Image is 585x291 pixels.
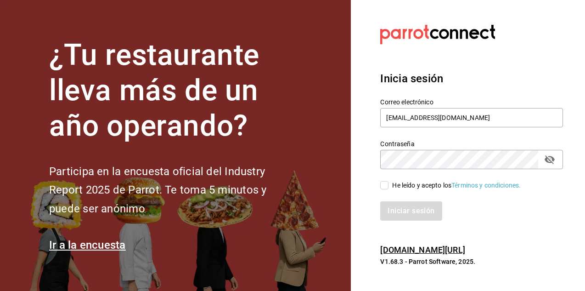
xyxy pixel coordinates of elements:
label: Contraseña [380,141,563,147]
label: Correo electrónico [380,99,563,105]
a: [DOMAIN_NAME][URL] [380,245,465,255]
h2: Participa en la encuesta oficial del Industry Report 2025 de Parrot. Te toma 5 minutos y puede se... [49,162,297,218]
a: Términos y condiciones. [451,182,521,189]
h3: Inicia sesión [380,70,563,87]
p: V1.68.3 - Parrot Software, 2025. [380,257,563,266]
button: passwordField [542,152,557,167]
input: Ingresa tu correo electrónico [380,108,563,127]
h1: ¿Tu restaurante lleva más de un año operando? [49,38,297,143]
a: Ir a la encuesta [49,239,126,251]
div: He leído y acepto los [392,181,521,190]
